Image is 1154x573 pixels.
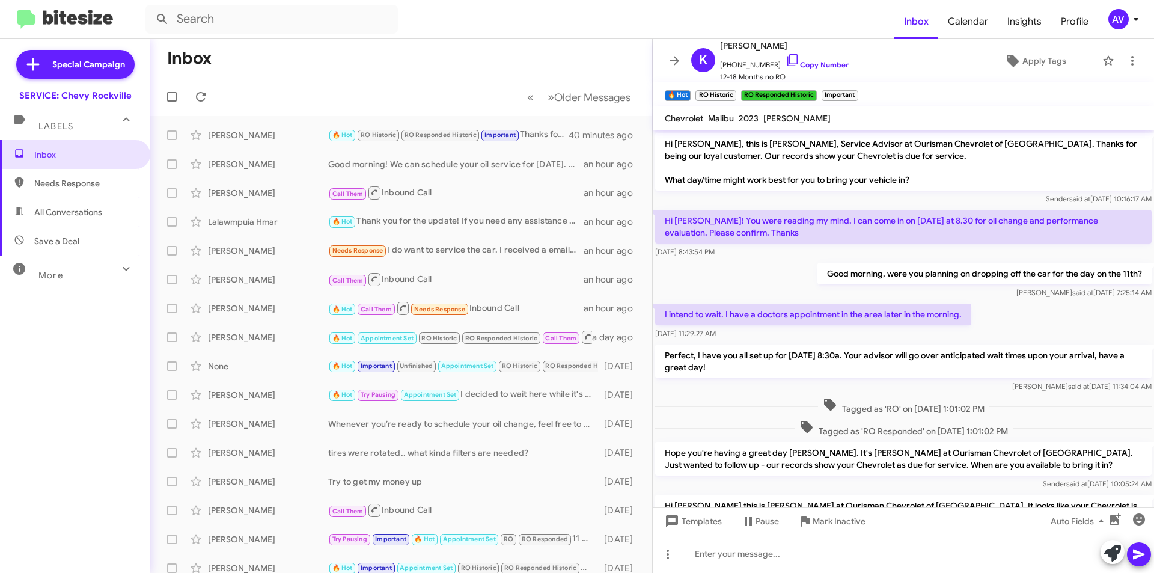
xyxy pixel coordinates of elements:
[208,274,328,286] div: [PERSON_NAME]
[1046,194,1152,203] span: Sender [DATE] 10:16:17 AM
[328,359,598,373] div: Given that information, I wouldn't say to replace the cabin air filter. We last did that 3.[DATE]...
[598,447,643,459] div: [DATE]
[19,90,132,102] div: SERVICE: Chevy Rockville
[521,85,638,109] nav: Page navigation example
[731,510,789,532] button: Pause
[584,187,643,199] div: an hour ago
[208,129,328,141] div: [PERSON_NAME]
[361,391,395,399] span: Try Pausing
[584,274,643,286] div: an hour ago
[361,334,414,342] span: Appointment Set
[328,532,598,546] div: 11 AM on the 23rd works perfectly! I’ve scheduled your appointment for an oil change and maintena...
[332,131,353,139] span: 🔥 Hot
[328,476,598,488] div: Try to get my money up
[208,504,328,516] div: [PERSON_NAME]
[720,53,849,71] span: [PHONE_NUMBER]
[332,305,353,313] span: 🔥 Hot
[208,302,328,314] div: [PERSON_NAME]
[545,362,617,370] span: RO Responded Historic
[484,131,516,139] span: Important
[665,113,703,124] span: Chevrolet
[405,131,477,139] span: RO Responded Historic
[414,305,465,313] span: Needs Response
[328,329,592,345] div: Inbound Call
[741,90,817,101] small: RO Responded Historic
[1108,9,1129,29] div: AV
[332,334,353,342] span: 🔥 Hot
[332,218,353,225] span: 🔥 Hot
[328,272,584,287] div: Inbound Call
[1041,510,1118,532] button: Auto Fields
[332,564,353,572] span: 🔥 Hot
[504,564,576,572] span: RO Responded Historic
[208,331,328,343] div: [PERSON_NAME]
[598,389,643,401] div: [DATE]
[655,133,1152,191] p: Hi [PERSON_NAME], this is [PERSON_NAME], Service Advisor at Ourisman Chevrolet of [GEOGRAPHIC_DAT...
[1051,4,1098,39] a: Profile
[699,51,707,70] span: K
[655,329,716,338] span: [DATE] 11:29:27 AM
[361,305,392,313] span: Call Them
[653,510,731,532] button: Templates
[328,388,598,402] div: I decided to wait here while it's worked on. They told me to let you know
[34,177,136,189] span: Needs Response
[584,302,643,314] div: an hour ago
[443,535,496,543] span: Appointment Set
[527,90,534,105] span: «
[1022,50,1066,72] span: Apply Tags
[695,90,736,101] small: RO Historic
[655,345,1152,378] p: Perfect, I have you all set up for [DATE] 8:30a. Your advisor will go over anticipated wait times...
[328,128,570,142] div: Thanks for the update! Let's schedule your oil change for 11/6. What time works best for you?
[34,206,102,218] span: All Conversations
[795,420,1013,437] span: Tagged as 'RO Responded' on [DATE] 1:01:02 PM
[655,304,971,325] p: I intend to wait. I have a doctors appointment in the area later in the morning.
[461,564,496,572] span: RO Historic
[1098,9,1141,29] button: AV
[720,71,849,83] span: 12-18 Months no RO
[739,113,759,124] span: 2023
[655,442,1152,476] p: Hope you're having a great day [PERSON_NAME]. It's [PERSON_NAME] at Ourisman Chevrolet of [GEOGRA...
[998,4,1051,39] a: Insights
[1043,479,1152,488] span: Sender [DATE] 10:05:24 AM
[598,533,643,545] div: [DATE]
[598,476,643,488] div: [DATE]
[328,215,584,228] div: Thank you for the update! If you need any assistance or want to schedule future service, feel fre...
[938,4,998,39] a: Calendar
[1016,288,1152,297] span: [PERSON_NAME] [DATE] 7:25:14 AM
[786,60,849,69] a: Copy Number
[554,91,630,104] span: Older Messages
[1051,510,1108,532] span: Auto Fields
[332,247,383,254] span: Needs Response
[441,362,494,370] span: Appointment Set
[332,277,364,284] span: Call Them
[361,564,392,572] span: Important
[208,216,328,228] div: Lalawmpuia Hmar
[520,85,541,109] button: Previous
[328,418,598,430] div: Whenever you’re ready to schedule your oil change, feel free to reach out. I'm here to assist you...
[548,90,554,105] span: »
[465,334,537,342] span: RO Responded Historic
[332,391,353,399] span: 🔥 Hot
[1012,382,1152,391] span: [PERSON_NAME] [DATE] 11:34:04 AM
[1069,194,1090,203] span: said at
[208,418,328,430] div: [PERSON_NAME]
[822,90,858,101] small: Important
[756,510,779,532] span: Pause
[522,535,568,543] span: RO Responded
[1066,479,1087,488] span: said at
[421,334,457,342] span: RO Historic
[328,301,584,316] div: Inbound Call
[1068,382,1089,391] span: said at
[720,38,849,53] span: [PERSON_NAME]
[361,131,396,139] span: RO Historic
[328,447,598,459] div: tires were rotated.. what kinda filters are needed?
[208,360,328,372] div: None
[584,158,643,170] div: an hour ago
[208,187,328,199] div: [PERSON_NAME]
[328,503,598,518] div: Inbound Call
[655,247,715,256] span: [DATE] 8:43:54 PM
[332,507,364,515] span: Call Them
[502,362,537,370] span: RO Historic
